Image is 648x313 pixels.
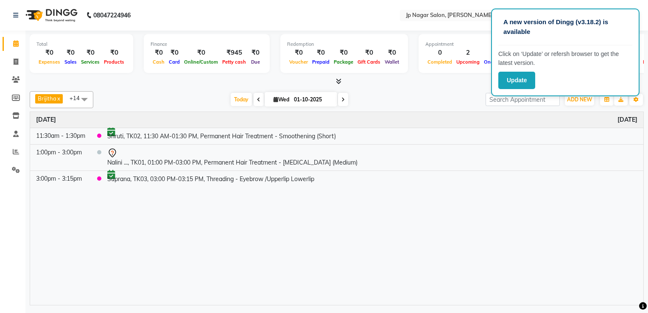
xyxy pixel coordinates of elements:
[617,115,637,124] a: October 1, 2025
[287,59,310,65] span: Voucher
[287,41,401,48] div: Redemption
[56,95,60,102] a: x
[383,48,401,58] div: ₹0
[36,41,126,48] div: Total
[102,59,126,65] span: Products
[220,59,248,65] span: Petty cash
[454,48,482,58] div: 2
[101,170,643,187] td: Suprana, TK03, 03:00 PM-03:15 PM, Threading - Eyebrow /Upperlip Lowerlip
[220,48,248,58] div: ₹945
[93,3,131,27] b: 08047224946
[79,59,102,65] span: Services
[231,93,252,106] span: Today
[565,94,594,106] button: ADD NEW
[101,144,643,170] td: Nalini ..., TK01, 01:00 PM-03:00 PM, Permanent Hair Treatment - [MEDICAL_DATA] (Medium)
[271,96,291,103] span: Wed
[355,48,383,58] div: ₹0
[482,48,506,58] div: 0
[332,48,355,58] div: ₹0
[454,59,482,65] span: Upcoming
[503,17,627,36] p: A new version of Dingg (v3.18.2) is available
[383,59,401,65] span: Wallet
[310,59,332,65] span: Prepaid
[332,59,355,65] span: Package
[425,41,531,48] div: Appointment
[38,95,56,102] span: Brijitha
[79,48,102,58] div: ₹0
[102,48,126,58] div: ₹0
[182,48,220,58] div: ₹0
[482,59,506,65] span: Ongoing
[36,48,62,58] div: ₹0
[355,59,383,65] span: Gift Cards
[30,112,643,128] th: October 1, 2025
[498,72,535,89] button: Update
[486,93,560,106] input: Search Appointment
[101,128,643,144] td: Shruti, TK02, 11:30 AM-01:30 PM, Permanent Hair Treatment - Smoothening (Short)
[36,115,56,124] a: October 1, 2025
[182,59,220,65] span: Online/Custom
[249,59,262,65] span: Due
[167,48,182,58] div: ₹0
[62,48,79,58] div: ₹0
[62,59,79,65] span: Sales
[425,48,454,58] div: 0
[30,144,91,170] td: 1:00pm - 3:00pm
[36,59,62,65] span: Expenses
[30,128,91,144] td: 11:30am - 1:30pm
[70,95,86,101] span: +14
[151,48,167,58] div: ₹0
[151,59,167,65] span: Cash
[498,50,632,67] p: Click on ‘Update’ or refersh browser to get the latest version.
[151,41,263,48] div: Finance
[30,170,91,187] td: 3:00pm - 3:15pm
[22,3,80,27] img: logo
[291,93,334,106] input: 2025-10-01
[310,48,332,58] div: ₹0
[248,48,263,58] div: ₹0
[287,48,310,58] div: ₹0
[167,59,182,65] span: Card
[425,59,454,65] span: Completed
[567,96,592,103] span: ADD NEW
